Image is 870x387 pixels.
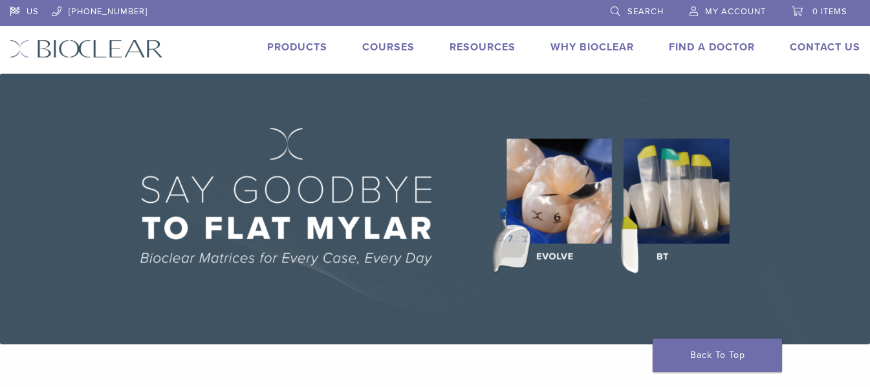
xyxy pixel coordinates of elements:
[705,6,766,17] span: My Account
[790,41,860,54] a: Contact Us
[362,41,415,54] a: Courses
[10,39,163,58] img: Bioclear
[550,41,634,54] a: Why Bioclear
[450,41,516,54] a: Resources
[267,41,327,54] a: Products
[669,41,755,54] a: Find A Doctor
[627,6,664,17] span: Search
[812,6,847,17] span: 0 items
[653,339,782,372] a: Back To Top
